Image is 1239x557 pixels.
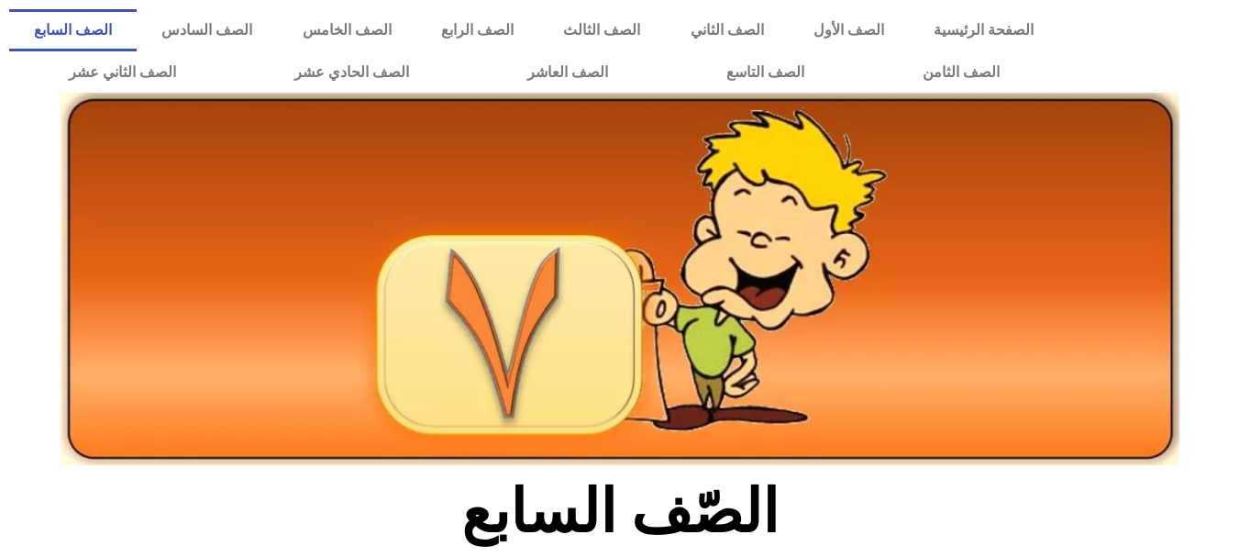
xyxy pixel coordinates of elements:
[316,476,923,548] h2: الصّف السابع
[666,9,789,51] a: الصف الثاني
[235,51,468,94] a: الصف الحادي عشر
[9,9,137,51] a: الصف السابع
[538,9,665,51] a: الصف الثالث
[137,9,277,51] a: الصف السادس
[909,9,1058,51] a: الصفحة الرئيسية
[667,51,863,94] a: الصف التاسع
[468,51,667,94] a: الصف العاشر
[278,9,416,51] a: الصف الخامس
[863,51,1058,94] a: الصف الثامن
[9,51,235,94] a: الصف الثاني عشر
[416,9,538,51] a: الصف الرابع
[789,9,909,51] a: الصف الأول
